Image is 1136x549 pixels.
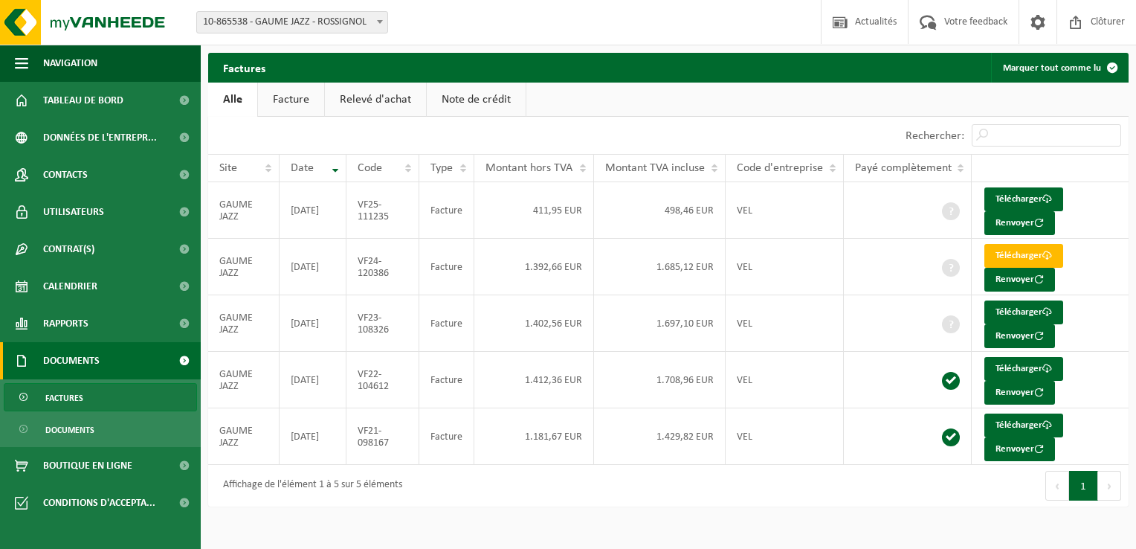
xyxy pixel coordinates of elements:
td: [DATE] [280,239,346,295]
span: Payé complètement [855,162,952,174]
td: 1.697,10 EUR [594,295,726,352]
span: 10-865538 - GAUME JAZZ - ROSSIGNOL [196,11,388,33]
span: Tableau de bord [43,82,123,119]
a: Alle [208,83,257,117]
label: Rechercher: [906,130,964,142]
span: Utilisateurs [43,193,104,231]
td: VEL [726,239,844,295]
td: 1.402,56 EUR [474,295,593,352]
td: GAUME JAZZ [208,408,280,465]
a: Télécharger [984,244,1063,268]
td: VF21-098167 [346,408,419,465]
button: Renvoyer [984,211,1055,235]
span: Boutique en ligne [43,447,132,484]
td: 1.429,82 EUR [594,408,726,465]
td: VF23-108326 [346,295,419,352]
a: Factures [4,383,197,411]
a: Télécharger [984,187,1063,211]
td: GAUME JAZZ [208,352,280,408]
td: Facture [419,239,475,295]
td: VEL [726,182,844,239]
td: 1.708,96 EUR [594,352,726,408]
button: Next [1098,471,1121,501]
button: Previous [1045,471,1069,501]
a: Télécharger [984,357,1063,381]
span: Code [358,162,382,174]
td: 1.412,36 EUR [474,352,593,408]
span: Montant TVA incluse [605,162,705,174]
span: Contrat(s) [43,231,94,268]
td: 1.181,67 EUR [474,408,593,465]
span: Documents [45,416,94,444]
td: Facture [419,182,475,239]
td: VF25-111235 [346,182,419,239]
td: Facture [419,352,475,408]
a: Documents [4,415,197,443]
button: Renvoyer [984,381,1055,405]
td: [DATE] [280,352,346,408]
span: Contacts [43,156,88,193]
span: Factures [45,384,83,412]
td: GAUME JAZZ [208,295,280,352]
td: Facture [419,408,475,465]
td: [DATE] [280,408,346,465]
span: Code d'entreprise [737,162,823,174]
td: 411,95 EUR [474,182,593,239]
td: 498,46 EUR [594,182,726,239]
button: 1 [1069,471,1098,501]
h2: Factures [208,53,280,82]
span: Date [291,162,314,174]
a: Note de crédit [427,83,526,117]
td: VEL [726,295,844,352]
td: GAUME JAZZ [208,239,280,295]
td: [DATE] [280,182,346,239]
button: Marquer tout comme lu [991,53,1127,83]
span: Conditions d'accepta... [43,484,155,521]
span: Données de l'entrepr... [43,119,157,156]
span: Navigation [43,45,97,82]
td: 1.685,12 EUR [594,239,726,295]
td: GAUME JAZZ [208,182,280,239]
td: Facture [419,295,475,352]
td: VF22-104612 [346,352,419,408]
button: Renvoyer [984,437,1055,461]
td: [DATE] [280,295,346,352]
a: Télécharger [984,414,1063,437]
span: Rapports [43,305,88,342]
span: Site [219,162,237,174]
span: Calendrier [43,268,97,305]
button: Renvoyer [984,268,1055,292]
span: Type [430,162,453,174]
td: 1.392,66 EUR [474,239,593,295]
a: Facture [258,83,324,117]
button: Renvoyer [984,324,1055,348]
td: VEL [726,352,844,408]
td: VEL [726,408,844,465]
div: Affichage de l'élément 1 à 5 sur 5 éléments [216,472,402,499]
span: 10-865538 - GAUME JAZZ - ROSSIGNOL [197,12,387,33]
a: Relevé d'achat [325,83,426,117]
span: Montant hors TVA [485,162,572,174]
span: Documents [43,342,100,379]
td: VF24-120386 [346,239,419,295]
a: Télécharger [984,301,1063,324]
